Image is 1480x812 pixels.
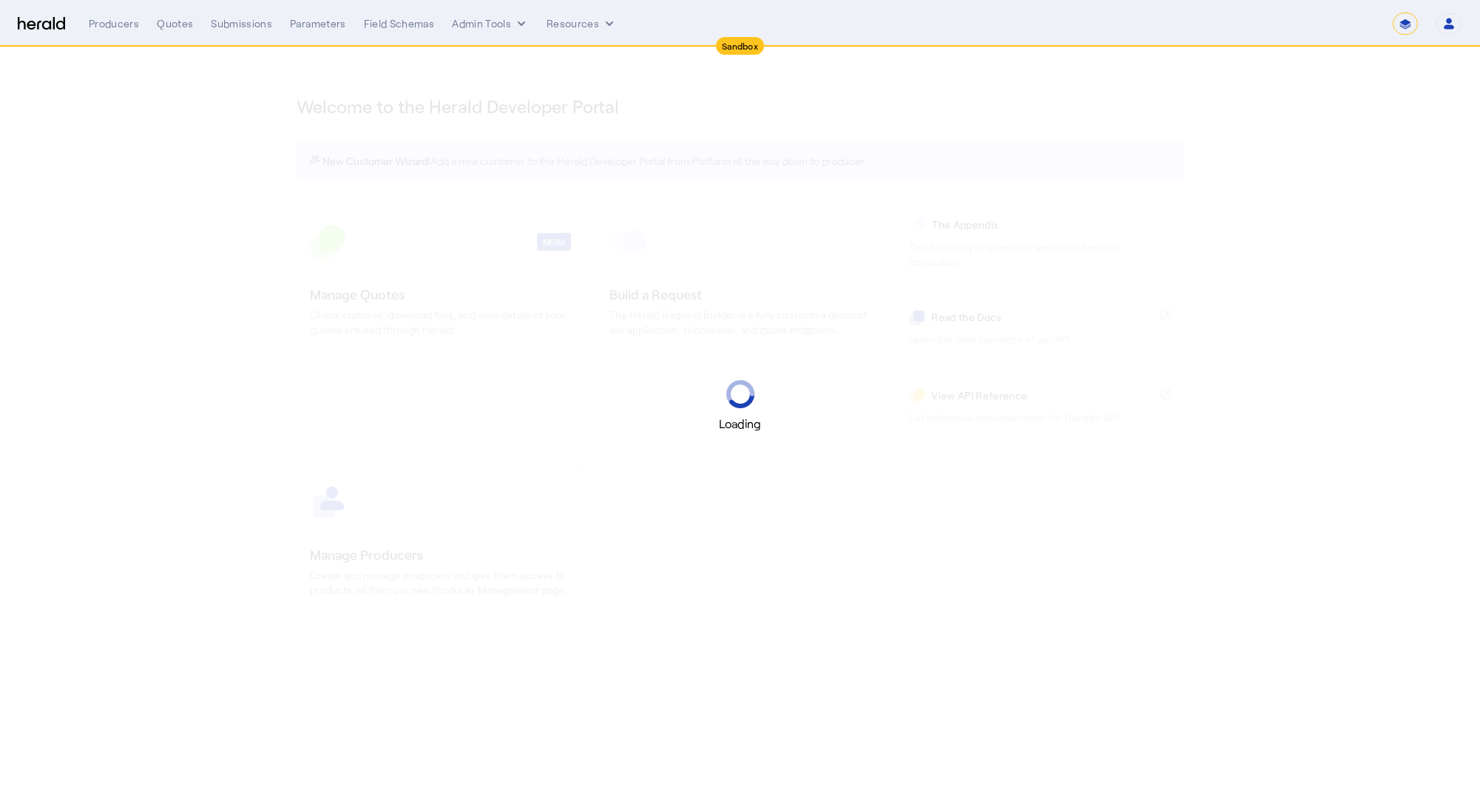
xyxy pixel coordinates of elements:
img: Herald Logo [18,17,65,31]
div: Quotes [157,16,193,31]
button: Resources dropdown menu [547,16,617,31]
div: Producers [89,16,139,31]
div: Parameters [290,16,346,31]
div: Sandbox [716,37,764,55]
button: internal dropdown menu [452,16,529,31]
div: Submissions [211,16,272,31]
div: Field Schemas [364,16,435,31]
